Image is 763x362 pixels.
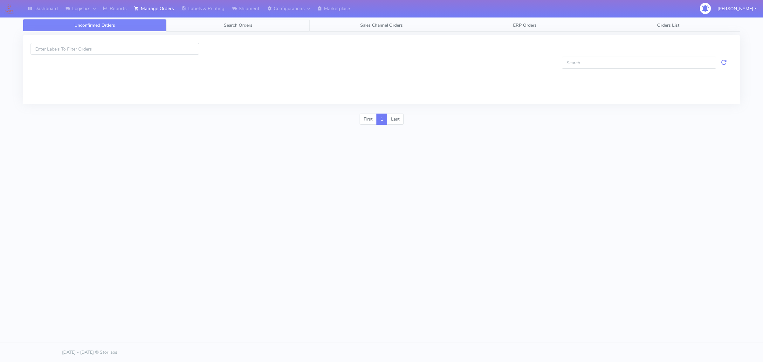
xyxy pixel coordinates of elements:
[513,22,537,28] span: ERP Orders
[224,22,252,28] span: Search Orders
[23,19,740,31] ul: Tabs
[562,57,716,68] input: Search
[657,22,679,28] span: Orders List
[360,22,403,28] span: Sales Channel Orders
[31,43,199,55] input: Enter Labels To Filter Orders
[713,2,761,15] button: [PERSON_NAME]
[74,22,115,28] span: Unconfirmed Orders
[376,114,387,125] a: 1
